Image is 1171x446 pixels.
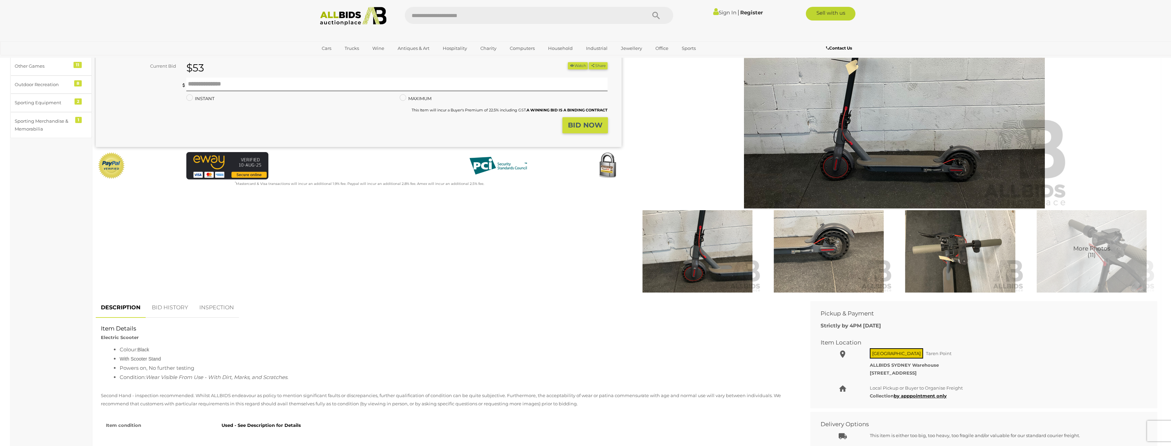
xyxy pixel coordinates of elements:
[870,370,917,376] strong: [STREET_ADDRESS]
[15,62,71,70] div: Other Games
[393,43,434,54] a: Antiques & Art
[147,298,193,318] a: BID HISTORY
[96,62,181,70] div: Current Bid
[10,112,92,138] a: Sporting Merchandise & Memorabilia 1
[222,422,301,428] strong: Used - See Description for Details
[562,117,608,133] button: BID NOW
[568,121,602,129] strong: BID NOW
[120,345,790,354] li: Colour:
[1028,210,1156,293] a: More Photos(11)
[464,152,532,179] img: PCI DSS compliant
[15,99,71,107] div: Sporting Equipment
[544,43,577,54] a: Household
[651,43,673,54] a: Office
[137,347,149,352] span: Black
[589,62,608,69] button: Share
[737,9,739,16] span: |
[568,62,588,69] button: Watch
[870,362,939,368] strong: ALLBIDS SYDNEY Warehouse
[821,310,1137,317] h2: Pickup & Payment
[821,339,1137,346] h2: Item Location
[75,98,82,105] div: 2
[634,210,761,293] img: Electric Scooter
[806,7,855,21] a: Sell with us
[75,117,82,123] div: 1
[826,44,854,52] a: Contact Us
[10,57,92,75] a: Other Games 11
[368,43,389,54] a: Wine
[74,80,82,86] div: 8
[120,373,790,382] li: Condition:
[1073,246,1110,258] span: More Photos (11)
[582,43,612,54] a: Industrial
[765,210,893,293] img: Electric Scooter
[186,62,204,74] strong: $53
[186,95,214,103] label: INSTANT
[594,152,621,179] img: Secured by Rapid SSL
[101,392,795,408] p: Second Hand - inspection recommended. Whilst ALLBIDS endeavour as policy to mention significant f...
[235,181,484,186] small: Mastercard & Visa transactions will incur an additional 1.9% fee. Paypal will incur an additional...
[568,62,588,69] li: Watch this item
[826,45,852,51] b: Contact Us
[1028,210,1156,293] img: Electric Scooter
[527,108,608,112] b: A WINNING BID IS A BINDING CONTRACT
[821,322,881,329] b: Strictly by 4PM [DATE]
[438,43,471,54] a: Hospitality
[194,298,239,318] a: INSPECTION
[870,348,923,359] span: [GEOGRAPHIC_DATA]
[186,152,268,179] img: eWAY Payment Gateway
[870,432,1142,440] p: This item is either too big, too heavy, too fragile and/or valuable for our standard courier frei...
[340,43,363,54] a: Trucks
[316,7,390,26] img: Allbids.com.au
[870,385,963,391] span: Local Pickup or Buyer to Organise Freight
[96,298,146,318] a: DESCRIPTION
[894,393,947,398] a: by apppointment only
[870,393,947,398] b: Collection
[821,421,1137,428] h2: Delivery Options
[740,9,763,16] a: Register
[15,81,71,89] div: Outdoor Recreation
[677,43,700,54] a: Sports
[317,54,375,65] a: [GEOGRAPHIC_DATA]
[10,76,92,94] a: Outdoor Recreation 8
[412,108,608,112] small: This Item will incur a Buyer's Premium of 22.5% including GST.
[616,43,647,54] a: Jewellery
[924,349,953,358] span: Taren Point
[106,422,141,428] strong: Item condition
[10,94,92,112] a: Sporting Equipment 2
[639,7,673,24] button: Search
[101,325,795,332] h2: Item Details
[74,62,82,68] div: 11
[505,43,539,54] a: Computers
[120,363,790,373] li: Powers on, No further testing
[476,43,501,54] a: Charity
[101,335,139,340] strong: Electric Scooter
[15,117,71,133] div: Sporting Merchandise & Memorabilia
[713,9,736,16] a: Sign In
[317,43,336,54] a: Cars
[146,374,288,380] span: Wear Visible From Use - With Dirt, Marks, and Scratches.
[120,356,161,362] span: With Scooter Stand
[97,152,125,179] img: Official PayPal Seal
[400,95,431,103] label: MAXIMUM
[896,210,1024,293] img: Electric Scooter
